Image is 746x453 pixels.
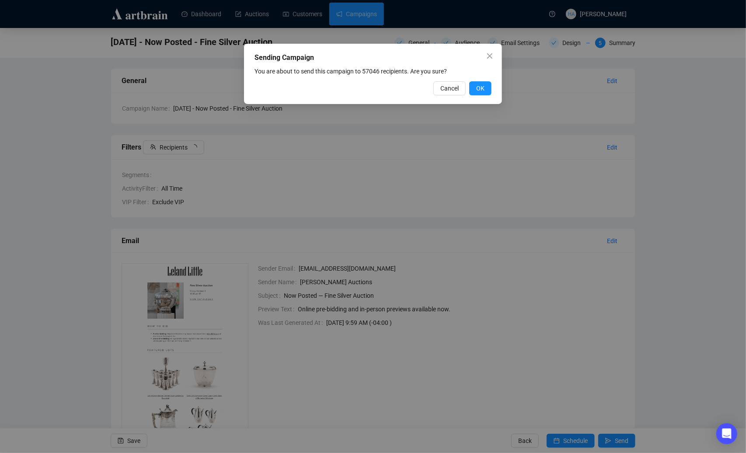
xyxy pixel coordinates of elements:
[476,84,485,93] span: OK
[486,52,493,59] span: close
[433,81,466,95] button: Cancel
[469,81,492,95] button: OK
[483,49,497,63] button: Close
[254,52,492,63] div: Sending Campaign
[440,84,459,93] span: Cancel
[254,66,492,76] div: You are about to send this campaign to 57046 recipients. Are you sure?
[716,423,737,444] div: Open Intercom Messenger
